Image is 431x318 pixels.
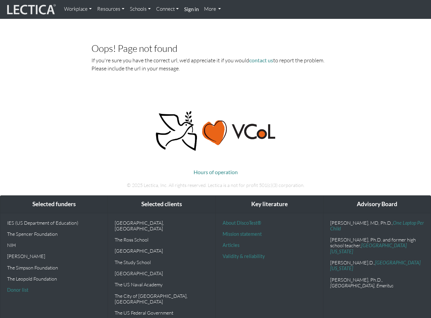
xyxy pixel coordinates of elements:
[61,3,94,16] a: Workplace
[7,242,101,248] p: NIH
[330,243,407,254] a: [GEOGRAPHIC_DATA][US_STATE]
[7,220,101,226] p: IES (US Department of Education)
[153,3,181,16] a: Connect
[108,196,215,213] div: Selected clients
[115,259,208,265] p: The Study School
[115,271,208,276] p: [GEOGRAPHIC_DATA]
[0,196,108,213] div: Selected funders
[7,276,101,282] p: The Leopold Foundation
[323,196,431,213] div: Advisory Board
[154,110,277,152] img: Peace, love, VCoL
[223,231,262,237] a: Mission statement
[194,169,238,175] a: Hours of operation
[223,242,239,248] a: Articles
[201,3,224,16] a: More
[5,3,56,16] img: lecticalive
[330,260,424,272] p: [PERSON_NAME].D.,
[330,237,424,254] p: [PERSON_NAME], Ph.D. and former high school teacher,
[115,293,208,305] p: The City of [GEOGRAPHIC_DATA], [GEOGRAPHIC_DATA]
[127,3,153,16] a: Schools
[184,6,199,12] strong: Sign in
[91,56,340,72] p: If you're sure you have the correct url, we'd appreciate it if you would to report the problem. P...
[216,196,323,213] div: Key literature
[115,220,208,232] p: [GEOGRAPHIC_DATA], [GEOGRAPHIC_DATA]
[181,3,201,16] a: Sign in
[223,220,261,226] a: About DiscoTest®
[330,277,394,288] em: , [GEOGRAPHIC_DATA], Emeritus
[115,282,208,287] p: The US Naval Academy
[94,3,127,16] a: Resources
[7,253,101,259] p: [PERSON_NAME]
[91,43,340,54] h3: Oops! Page not found
[330,220,424,232] p: [PERSON_NAME], MD, Ph.D.,
[28,182,403,189] p: © 2025 Lectica, Inc. All rights reserved. Lectica is a not for profit 501(c)(3) corporation.
[115,248,208,254] p: [GEOGRAPHIC_DATA]
[330,277,424,289] p: [PERSON_NAME], Ph.D.
[330,260,421,271] a: [GEOGRAPHIC_DATA][US_STATE]
[223,253,265,259] a: Validity & reliability
[7,231,101,237] p: The Spencer Foundation
[7,287,28,293] a: Donor list
[330,220,424,231] a: One Laptop Per Child
[115,310,208,316] p: The US Federal Government
[7,265,101,271] p: The Simpson Foundation
[249,57,273,63] a: contact us
[115,237,208,243] p: The Ross School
